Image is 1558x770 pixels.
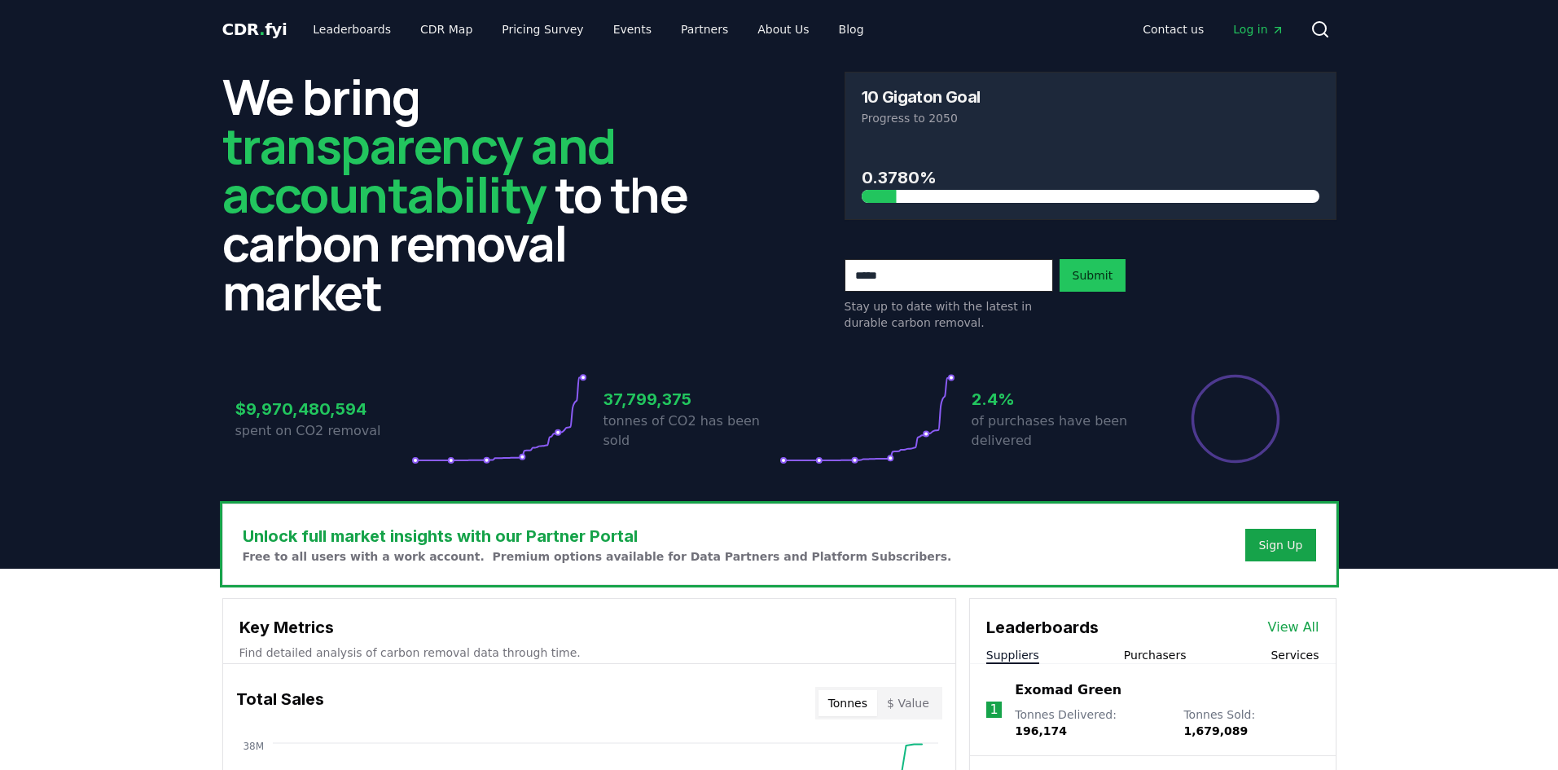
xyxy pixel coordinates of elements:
[1015,680,1121,700] a: Exomad Green
[300,15,876,44] nav: Main
[668,15,741,44] a: Partners
[300,15,404,44] a: Leaderboards
[845,298,1053,331] p: Stay up to date with the latest in durable carbon removal.
[235,397,411,421] h3: $9,970,480,594
[826,15,877,44] a: Blog
[1220,15,1297,44] a: Log in
[222,18,287,41] a: CDR.fyi
[600,15,665,44] a: Events
[1060,259,1126,292] button: Submit
[972,387,1148,411] h3: 2.4%
[239,645,939,661] p: Find detailed analysis of carbon removal data through time.
[1245,529,1315,561] button: Sign Up
[986,615,1099,640] h3: Leaderboards
[1271,647,1319,663] button: Services
[489,15,596,44] a: Pricing Survey
[603,411,779,451] p: tonnes of CO2 has been sold
[259,20,265,39] span: .
[744,15,822,44] a: About Us
[239,615,939,640] h3: Key Metrics
[818,690,877,716] button: Tonnes
[1130,15,1217,44] a: Contact us
[1183,706,1319,739] p: Tonnes Sold :
[1268,618,1319,637] a: View All
[972,411,1148,451] p: of purchases have been delivered
[877,690,939,716] button: $ Value
[986,647,1039,663] button: Suppliers
[407,15,485,44] a: CDR Map
[243,741,264,752] tspan: 38M
[1130,15,1297,44] nav: Main
[862,89,981,105] h3: 10 Gigaton Goal
[862,110,1319,126] p: Progress to 2050
[1015,724,1067,737] span: 196,174
[1233,21,1284,37] span: Log in
[243,548,952,565] p: Free to all users with a work account. Premium options available for Data Partners and Platform S...
[1258,537,1302,553] a: Sign Up
[1190,373,1281,464] div: Percentage of sales delivered
[990,700,998,719] p: 1
[862,165,1319,190] h3: 0.3780%
[236,687,324,719] h3: Total Sales
[1124,647,1187,663] button: Purchasers
[235,421,411,441] p: spent on CO2 removal
[243,524,952,548] h3: Unlock full market insights with our Partner Portal
[603,387,779,411] h3: 37,799,375
[1183,724,1248,737] span: 1,679,089
[222,20,287,39] span: CDR fyi
[222,72,714,316] h2: We bring to the carbon removal market
[1015,706,1167,739] p: Tonnes Delivered :
[222,112,616,227] span: transparency and accountability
